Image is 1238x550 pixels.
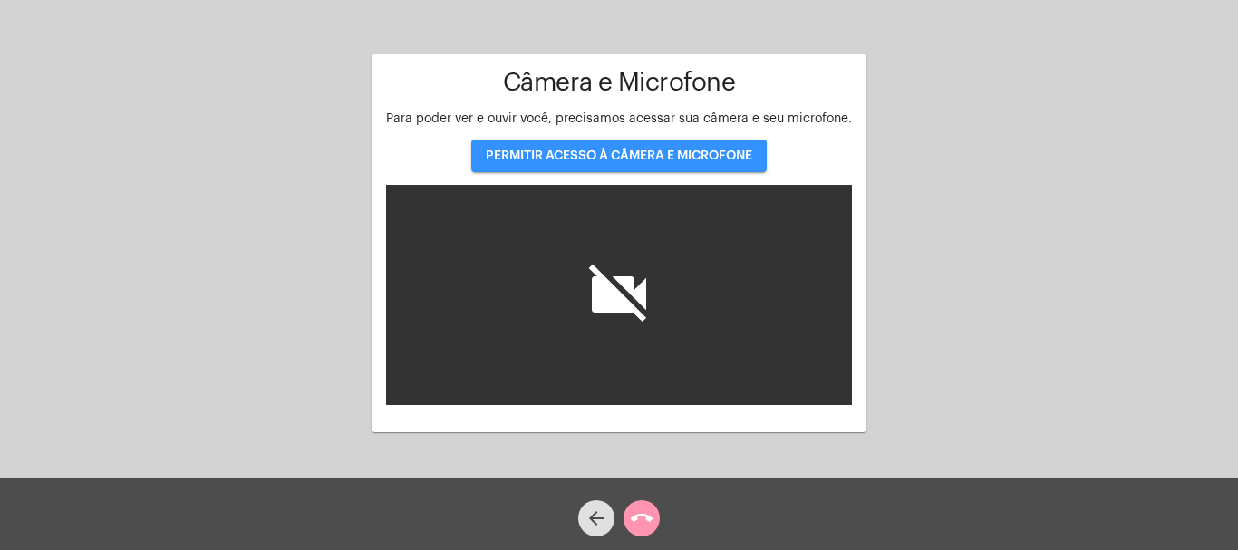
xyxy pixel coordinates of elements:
[585,507,607,529] mat-icon: arrow_back
[386,112,852,125] span: Para poder ver e ouvir você, precisamos acessar sua câmera e seu microfone.
[386,69,852,97] h1: Câmera e Microfone
[631,507,653,529] mat-icon: call_end
[583,258,655,331] i: videocam_off
[486,150,752,162] span: PERMITIR ACESSO À CÂMERA E MICROFONE
[471,140,767,172] button: PERMITIR ACESSO À CÂMERA E MICROFONE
